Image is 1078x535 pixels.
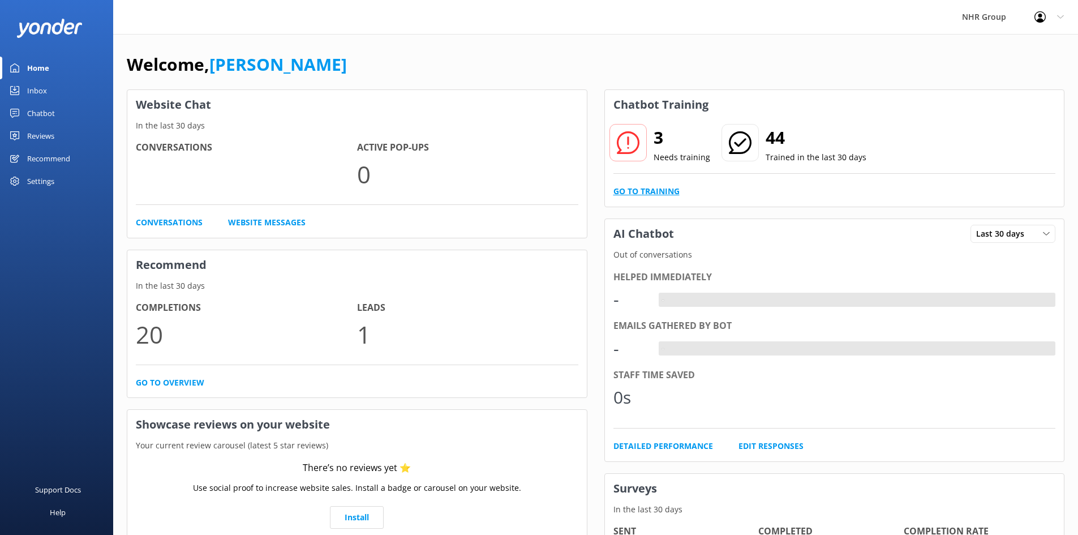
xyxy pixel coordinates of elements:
a: Install [330,506,384,529]
a: Detailed Performance [613,440,713,452]
div: Staff time saved [613,368,1056,383]
h4: Completions [136,301,357,315]
h3: Surveys [605,474,1064,503]
div: - [613,286,647,313]
a: Conversations [136,216,203,229]
h4: Leads [357,301,578,315]
div: Inbox [27,79,47,102]
div: - [659,293,667,307]
a: [PERSON_NAME] [209,53,347,76]
div: Reviews [27,125,54,147]
p: Out of conversations [605,249,1064,261]
p: In the last 30 days [127,280,587,292]
h1: Welcome, [127,51,347,78]
p: Needs training [654,151,710,164]
div: Support Docs [35,478,81,501]
a: Website Messages [228,216,306,229]
div: Emails gathered by bot [613,319,1056,333]
h2: 3 [654,124,710,151]
p: 20 [136,315,357,353]
div: Help [50,501,66,524]
h3: Chatbot Training [605,90,717,119]
p: Use social proof to increase website sales. Install a badge or carousel on your website. [193,482,521,494]
div: There’s no reviews yet ⭐ [303,461,411,476]
p: 0 [357,155,578,193]
h3: Showcase reviews on your website [127,410,587,439]
h3: Website Chat [127,90,587,119]
div: Home [27,57,49,79]
h4: Conversations [136,140,357,155]
a: Edit Responses [738,440,804,452]
p: In the last 30 days [605,503,1064,516]
h4: Active Pop-ups [357,140,578,155]
p: Trained in the last 30 days [766,151,866,164]
img: yonder-white-logo.png [17,19,82,37]
h2: 44 [766,124,866,151]
div: Chatbot [27,102,55,125]
h3: AI Chatbot [605,219,682,249]
h3: Recommend [127,250,587,280]
a: Go to overview [136,376,204,389]
div: - [659,341,667,356]
div: Settings [27,170,54,192]
div: Recommend [27,147,70,170]
div: - [613,335,647,362]
span: Last 30 days [976,228,1031,240]
a: Go to Training [613,185,680,198]
p: 1 [357,315,578,353]
p: Your current review carousel (latest 5 star reviews) [127,439,587,452]
p: In the last 30 days [127,119,587,132]
div: Helped immediately [613,270,1056,285]
div: 0s [613,384,647,411]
